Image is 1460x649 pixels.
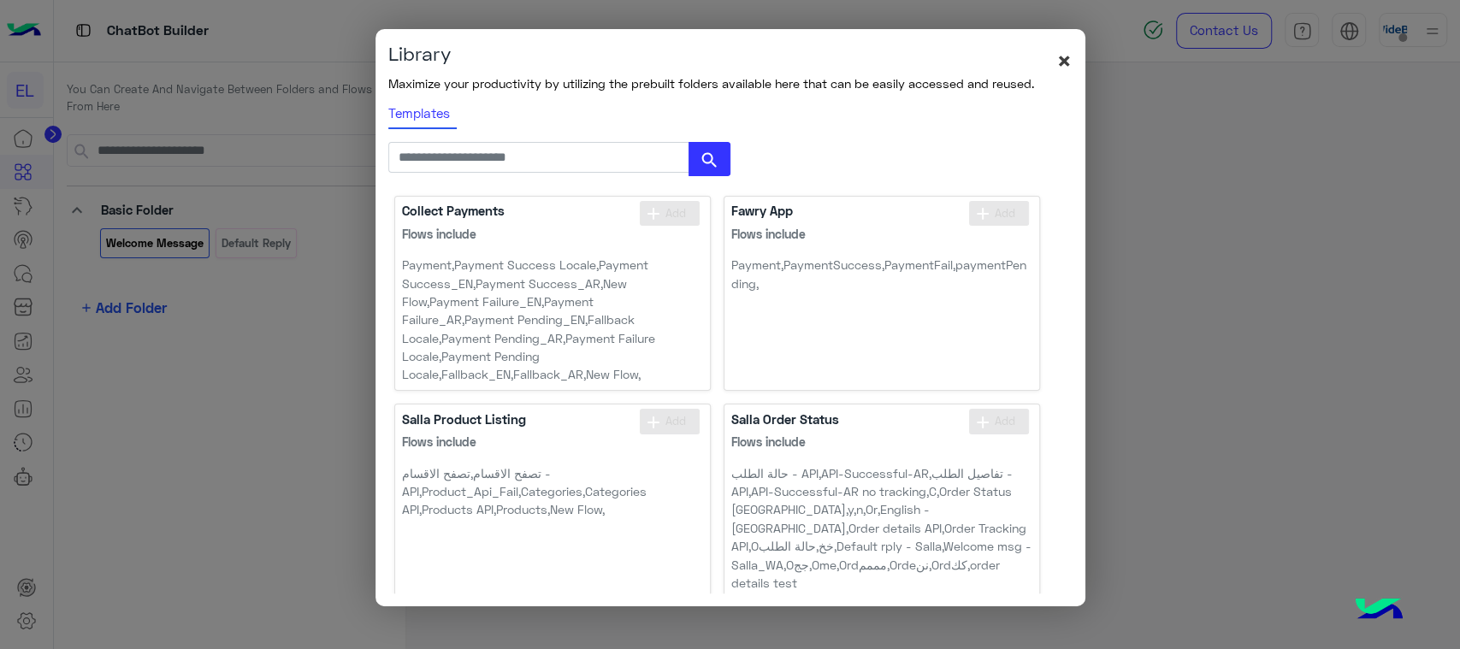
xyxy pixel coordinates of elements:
button: Close [1056,42,1073,74]
span: Products API, [422,502,496,516]
span: API-Successful-AR, [821,466,931,481]
p: Flows include [731,433,1033,451]
span: New Flow, [586,367,641,381]
span: Add [989,203,1022,220]
span: Payment, [402,257,454,272]
span: Payment Success_EN, [402,257,648,290]
span: حالة الطلب, [759,539,836,553]
span: n, [856,502,866,516]
span: حالة الطلب - API, [731,466,821,481]
span: Maximize your productivity by utilizing the prebuilt folders available here that can be easily ac... [388,76,1034,91]
button: Add [969,409,1029,434]
span: تصفح الاقسام - API, [402,466,551,499]
button: Add [969,201,1029,226]
button: Add [640,409,700,434]
span: Fallback Locale, [402,312,635,345]
h6: Collect Payments [402,203,704,218]
h4: Library [388,42,451,65]
span: Ordمممم, [839,558,890,572]
span: New Flow, [402,276,627,309]
span: y, [848,502,856,516]
span: Ordكك, [931,558,970,572]
span: Products, [496,502,550,516]
span: PaymentSuccess, [783,257,884,272]
span: Payment Success Locale, [454,257,599,272]
span: Payment Pending_AR, [441,331,565,345]
span: API-Successful-AR no tracking, [751,484,929,499]
p: Flows include [402,433,704,451]
span: order details test SuccessFlowName, [731,558,1000,609]
span: Order details API, [848,521,944,535]
h6: Templates [388,92,1073,121]
span: C, [929,484,939,499]
span: English - [GEOGRAPHIC_DATA], [731,502,930,534]
h6: Salla Order Status [731,411,1033,427]
span: تصفح الاقسام, [470,466,541,481]
span: New Flow, [550,502,605,516]
button: Add [640,201,700,226]
span: Add [659,410,693,428]
span: × [1056,44,1073,75]
span: Product_Api_Fail, [422,484,521,499]
h6: Salla Product Listing [402,411,704,427]
span: Oخخ, [751,539,834,553]
span: Ome, [812,558,839,572]
span: Payment Pending Locale, [402,349,540,381]
span: Default rply - Salla, [836,539,943,553]
span: Add [989,410,1022,428]
span: paymentPending, [731,257,1026,290]
p: Flows include [731,225,1033,243]
span: Payment Failure_EN, [429,294,544,309]
span: Ordeنن, [890,558,931,572]
span: PaymentFail, [884,257,955,272]
p: Flows include [402,225,704,243]
span: Or, [866,502,880,516]
span: Payment, [731,257,783,272]
img: hulul-logo.png [1349,581,1409,640]
span: Payment Pending_EN, [464,312,588,327]
span: Categories, [521,484,585,499]
span: Fallback_AR, [513,367,586,381]
span: Oجج, [786,558,812,572]
h6: Fawry App [731,203,1033,218]
span: Welcome msg - Salla_WA, [731,539,1031,571]
span: Add [659,203,693,220]
span: Payment Success_AR, [476,276,603,291]
span: Fallback_EN, [441,367,513,381]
